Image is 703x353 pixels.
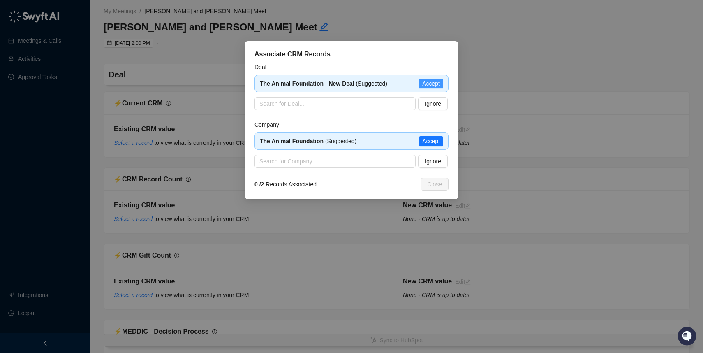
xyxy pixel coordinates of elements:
div: Start new chat [28,74,135,83]
span: Ignore [425,157,441,166]
span: (Suggested) [260,138,356,144]
button: Ignore [418,155,448,168]
span: Accept [422,79,440,88]
div: We're available if you need us! [28,83,104,89]
span: Ignore [425,99,441,108]
strong: The Animal Foundation [260,138,324,144]
div: 📶 [37,116,44,123]
p: Welcome 👋 [8,33,150,46]
span: (Suggested) [260,80,387,87]
span: Pylon [82,135,99,142]
iframe: Open customer support [677,326,699,348]
img: Swyft AI [8,8,25,25]
button: Accept [419,136,443,146]
img: 5124521997842_fc6d7dfcefe973c2e489_88.png [8,74,23,89]
div: 📚 [8,116,15,123]
a: 📚Docs [5,112,34,127]
span: Accept [422,137,440,146]
label: Company [254,120,285,129]
button: Ignore [418,97,448,110]
label: Deal [254,63,272,72]
span: Status [45,115,63,123]
button: Accept [419,79,443,88]
button: Close [421,178,449,191]
strong: 0 / 2 [254,181,264,188]
span: Records Associated [254,180,317,189]
button: Start new chat [140,77,150,87]
div: Associate CRM Records [254,49,449,59]
a: 📶Status [34,112,67,127]
strong: The Animal Foundation - New Deal [260,80,354,87]
a: Powered byPylon [58,135,99,142]
h2: How can we help? [8,46,150,59]
span: Docs [16,115,30,123]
